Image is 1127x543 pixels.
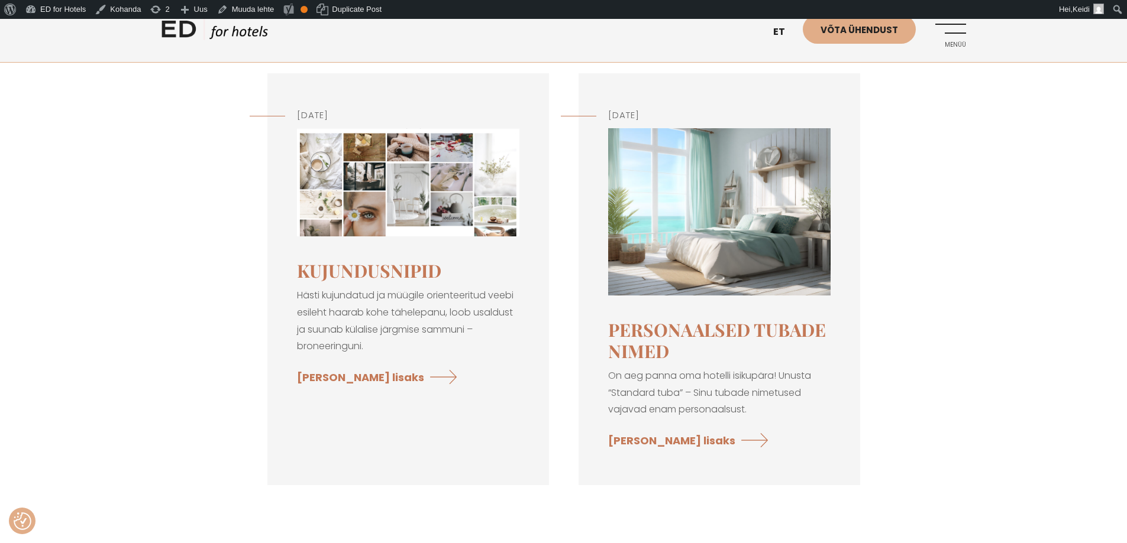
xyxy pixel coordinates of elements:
p: On aeg panna oma hotelli isikupära! Unusta “Standard tuba” – Sinu tubade nimetused vajavad enam p... [608,368,831,418]
img: Revisit consent button [14,512,31,530]
button: Nõusolekueelistused [14,512,31,530]
a: ED HOTELS [162,18,268,47]
h5: [DATE] [297,109,519,122]
a: Võta ühendust [803,15,916,44]
img: Kodulehe tegemine - kujundusnipid [297,128,519,236]
a: [PERSON_NAME] lisaks [608,424,777,456]
span: Keidi [1073,5,1090,14]
h5: [DATE] [608,109,831,122]
a: Personaalsed tubade nimed [608,318,826,363]
a: et [767,18,803,47]
div: OK [301,6,308,13]
span: Menüü [934,41,966,48]
p: Hästi kujundatud ja müügile orienteeritud veebi esileht haarab kohe tähelepanu, loob usaldust ja ... [297,287,519,355]
a: Kujundusnipid [297,259,441,282]
a: Menüü [934,15,966,47]
a: [PERSON_NAME] lisaks [297,361,466,392]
